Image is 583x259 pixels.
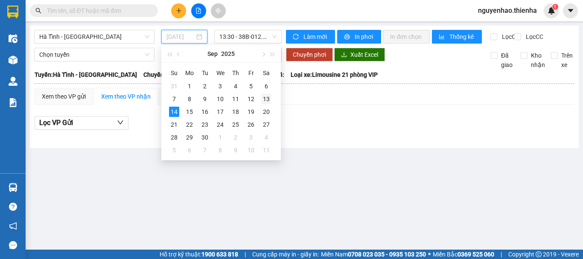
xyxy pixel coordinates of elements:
[432,30,482,44] button: bar-chartThống kê
[243,66,259,80] th: Fr
[197,93,213,105] td: 2025-09-09
[184,132,195,143] div: 29
[567,7,574,15] span: caret-down
[230,94,241,104] div: 11
[228,80,243,93] td: 2025-09-04
[228,118,243,131] td: 2025-09-25
[9,222,17,230] span: notification
[563,3,578,18] button: caret-down
[554,4,557,10] span: 1
[245,250,246,259] span: |
[182,66,197,80] th: Mo
[9,241,17,249] span: message
[200,119,210,130] div: 23
[355,32,374,41] span: In phơi
[259,93,274,105] td: 2025-09-13
[200,145,210,155] div: 7
[200,94,210,104] div: 9
[9,98,17,107] img: solution-icon
[259,105,274,118] td: 2025-09-20
[197,80,213,93] td: 2025-09-02
[195,8,201,14] span: file-add
[348,251,426,258] strong: 0708 023 035 - 0935 103 250
[47,6,148,15] input: Tìm tên, số ĐT hoặc mã đơn
[261,132,271,143] div: 4
[213,131,228,144] td: 2025-10-01
[39,117,73,128] span: Lọc VP Gửi
[243,144,259,157] td: 2025-10-10
[337,30,381,44] button: printerIn phơi
[252,250,319,259] span: Cung cấp máy in - giấy in:
[184,94,195,104] div: 8
[35,116,128,130] button: Lọc VP Gửi
[184,107,195,117] div: 15
[200,81,210,91] div: 2
[321,250,426,259] span: Miền Nam
[261,119,271,130] div: 27
[246,81,256,91] div: 5
[230,81,241,91] div: 4
[219,30,277,43] span: 13:30 - 38B-012.28
[182,118,197,131] td: 2025-09-22
[197,144,213,157] td: 2025-10-07
[169,107,179,117] div: 14
[213,80,228,93] td: 2025-09-03
[9,34,17,43] img: warehouse-icon
[215,107,225,117] div: 17
[548,7,555,15] img: icon-new-feature
[536,251,542,257] span: copyright
[9,183,17,192] img: warehouse-icon
[215,132,225,143] div: 1
[184,119,195,130] div: 22
[286,30,335,44] button: syncLàm mới
[215,81,225,91] div: 3
[166,105,182,118] td: 2025-09-14
[228,131,243,144] td: 2025-10-02
[169,145,179,155] div: 5
[383,30,430,44] button: In đơn chọn
[166,80,182,93] td: 2025-08-31
[182,93,197,105] td: 2025-09-08
[182,144,197,157] td: 2025-10-06
[246,132,256,143] div: 3
[213,144,228,157] td: 2025-10-08
[166,144,182,157] td: 2025-10-05
[166,131,182,144] td: 2025-09-28
[230,145,241,155] div: 9
[9,55,17,64] img: warehouse-icon
[230,107,241,117] div: 18
[39,30,149,43] span: Hà Tĩnh - Hà Nội
[246,107,256,117] div: 19
[293,34,300,41] span: sync
[552,4,558,10] sup: 1
[213,105,228,118] td: 2025-09-17
[259,80,274,93] td: 2025-09-06
[228,93,243,105] td: 2025-09-11
[166,118,182,131] td: 2025-09-21
[197,131,213,144] td: 2025-09-30
[215,94,225,104] div: 10
[259,66,274,80] th: Sa
[166,66,182,80] th: Su
[501,250,502,259] span: |
[101,92,151,101] div: Xem theo VP nhận
[176,8,182,14] span: plus
[184,145,195,155] div: 6
[334,48,385,61] button: downloadXuất Excel
[143,70,206,79] span: Chuyến: (13:30 [DATE])
[243,105,259,118] td: 2025-09-19
[197,66,213,80] th: Tu
[344,34,351,41] span: printer
[160,250,238,259] span: Hỗ trợ kỹ thuật:
[228,66,243,80] th: Th
[213,118,228,131] td: 2025-09-24
[558,51,576,70] span: Trên xe
[246,94,256,104] div: 12
[522,32,545,41] span: Lọc CC
[211,3,226,18] button: aim
[261,94,271,104] div: 13
[498,51,516,70] span: Đã giao
[200,107,210,117] div: 16
[200,132,210,143] div: 30
[439,34,446,41] span: bar-chart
